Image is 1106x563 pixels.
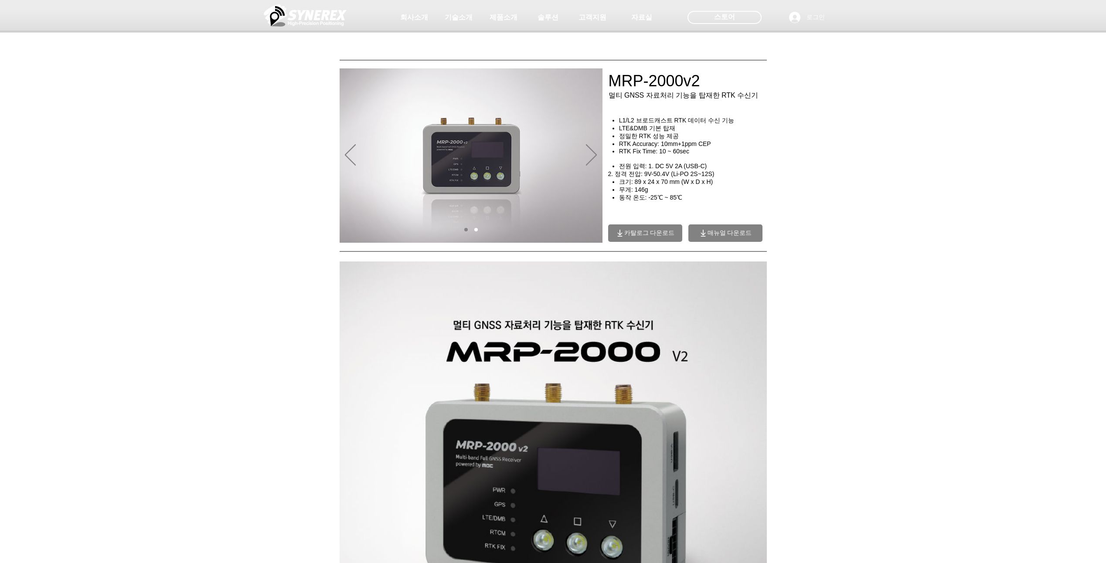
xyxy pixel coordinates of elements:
[687,11,762,24] div: 스토어
[464,228,468,231] a: 01
[608,224,682,242] a: 카탈로그 다운로드
[586,144,597,167] button: 다음
[392,9,436,26] a: 회사소개
[624,229,675,237] span: 카탈로그 다운로드
[461,228,481,231] nav: 슬라이드
[490,13,517,22] span: 제품소개
[579,13,606,22] span: 고객지원
[619,194,682,201] span: 동작 온도: -25℃ ~ 85℃
[783,9,831,26] button: 로그인
[688,224,762,242] a: 매뉴얼 다운로드
[445,13,473,22] span: 기술소개
[619,148,689,155] span: RTK Fix Time: 10 ~ 60sec
[620,9,664,26] a: 자료실
[619,163,707,170] span: 전원 입력: 1. DC 5V 2A (USB-C)
[803,13,828,22] span: 로그인
[340,68,602,243] div: 슬라이드쇼
[619,132,679,139] span: 정밀한 RTK 성능 제공
[526,9,570,26] a: 솔루션
[474,228,478,231] a: 02
[708,229,752,237] span: 매뉴얼 다운로드
[571,9,614,26] a: 고객지원
[608,170,715,177] span: 2. 정격 전압: 9V-50.4V (Li-PO 2S~12S)
[619,178,713,185] span: 크기: 89 x 24 x 70 mm (W x D x H)
[264,2,347,28] img: 씨너렉스_White_simbol_대지 1.png
[437,9,480,26] a: 기술소개
[538,13,558,22] span: 솔루션
[631,13,652,22] span: 자료실
[619,186,648,193] span: 무게: 146g
[482,9,525,26] a: 제품소개
[345,144,356,167] button: 이전
[340,68,602,243] img: MRP2000v2_정면.jpg
[400,13,428,22] span: 회사소개
[619,140,711,147] span: RTK Accuracy: 10mm+1ppm CEP
[714,12,735,22] span: 스토어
